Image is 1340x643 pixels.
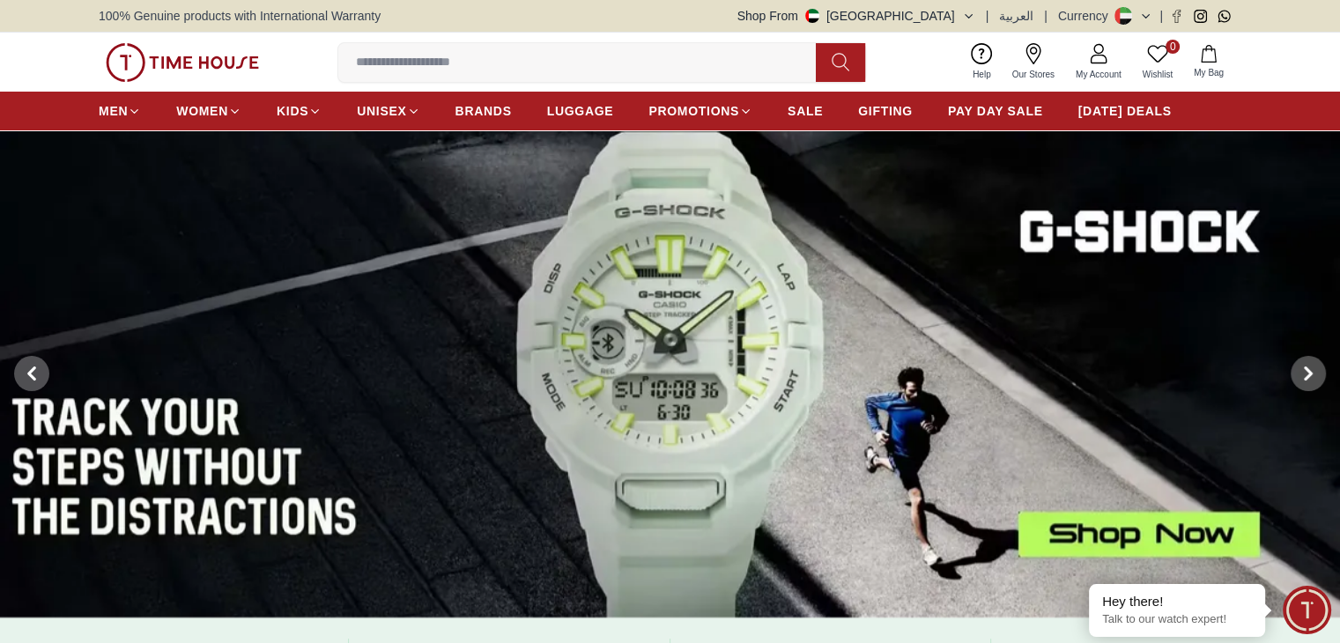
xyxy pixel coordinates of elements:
[1136,68,1180,81] span: Wishlist
[357,95,419,127] a: UNISEX
[1218,10,1231,23] a: Whatsapp
[648,95,752,127] a: PROMOTIONS
[1044,7,1048,25] span: |
[99,7,381,25] span: 100% Genuine products with International Warranty
[948,102,1043,120] span: PAY DAY SALE
[277,102,308,120] span: KIDS
[805,9,819,23] img: United Arab Emirates
[999,7,1033,25] button: العربية
[858,95,913,127] a: GIFTING
[948,95,1043,127] a: PAY DAY SALE
[99,102,128,120] span: MEN
[357,102,406,120] span: UNISEX
[1159,7,1163,25] span: |
[788,95,823,127] a: SALE
[455,102,512,120] span: BRANDS
[962,40,1002,85] a: Help
[1102,612,1252,627] p: Talk to our watch expert!
[1194,10,1207,23] a: Instagram
[1187,66,1231,79] span: My Bag
[1102,593,1252,610] div: Hey there!
[455,95,512,127] a: BRANDS
[788,102,823,120] span: SALE
[1078,95,1172,127] a: [DATE] DEALS
[1078,102,1172,120] span: [DATE] DEALS
[1170,10,1183,23] a: Facebook
[1058,7,1115,25] div: Currency
[1283,586,1331,634] div: Chat Widget
[966,68,998,81] span: Help
[106,43,259,82] img: ...
[99,95,141,127] a: MEN
[547,102,614,120] span: LUGGAGE
[176,95,241,127] a: WOMEN
[1166,40,1180,54] span: 0
[277,95,322,127] a: KIDS
[986,7,989,25] span: |
[1132,40,1183,85] a: 0Wishlist
[648,102,739,120] span: PROMOTIONS
[1005,68,1062,81] span: Our Stores
[176,102,228,120] span: WOMEN
[1002,40,1065,85] a: Our Stores
[1183,41,1234,83] button: My Bag
[858,102,913,120] span: GIFTING
[547,95,614,127] a: LUGGAGE
[1069,68,1129,81] span: My Account
[737,7,975,25] button: Shop From[GEOGRAPHIC_DATA]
